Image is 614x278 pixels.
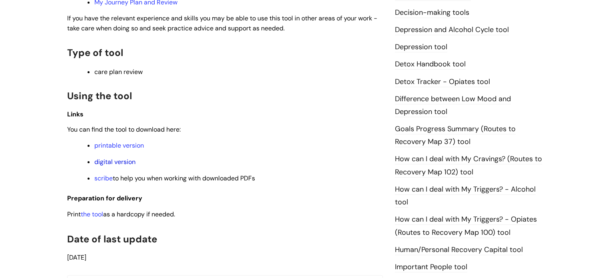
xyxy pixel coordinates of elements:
[94,158,136,166] a: digital version
[94,174,255,182] span: to help you when working with downloaded PDFs
[395,77,490,87] a: Detox Tracker - Opiates tool
[94,141,144,150] a: printable version
[395,184,536,208] a: How can I deal with My Triggers? - Alcohol tool
[67,14,377,32] span: If you have the relevant experience and skills you may be able to use this tool in other areas of...
[81,210,103,218] a: the tool
[395,42,447,52] a: Depression tool
[395,262,467,272] a: Important People tool
[67,90,132,102] span: Using the tool
[67,46,123,59] span: Type of tool
[395,25,509,35] a: Depression and Alcohol Cycle tool
[67,110,84,118] span: Links
[395,94,511,117] a: Difference between Low Mood and Depression tool
[67,233,157,245] span: Date of last update
[395,8,469,18] a: Decision-making tools
[395,154,542,177] a: How can I deal with My Cravings? (Routes to Recovery Map 102) tool
[395,59,466,70] a: Detox Handbook tool
[67,210,175,218] span: Print as a hardcopy if needed.
[395,214,537,238] a: How can I deal with My Triggers? - Opiates (Routes to Recovery Map 100) tool
[67,194,142,202] span: Preparation for delivery
[67,125,181,134] span: You can find the tool to download here:
[94,68,143,76] span: care plan review
[94,174,113,182] a: scribe
[67,253,86,262] span: [DATE]
[395,245,523,255] a: Human/Personal Recovery Capital tool
[395,124,516,147] a: Goals Progress Summary (Routes to Recovery Map 37) tool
